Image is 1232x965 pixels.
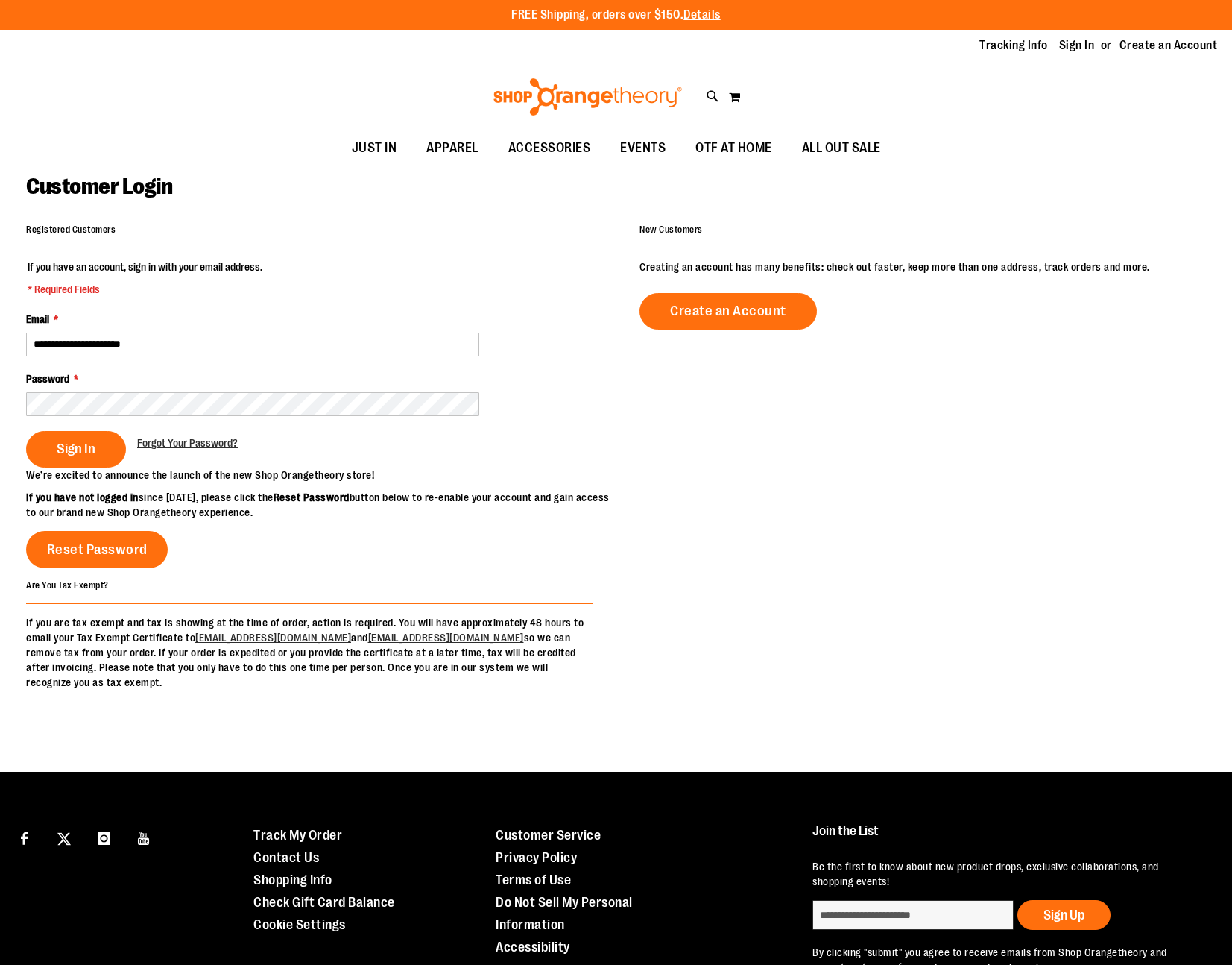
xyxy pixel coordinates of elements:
[1119,37,1218,54] a: Create an Account
[695,131,772,165] span: OTF AT HOME
[26,531,168,568] a: Reset Password
[274,491,350,503] strong: Reset Password
[496,828,601,843] a: Customer Service
[620,131,666,165] span: EVENTS
[26,373,69,385] span: Password
[253,917,346,932] a: Cookie Settings
[352,131,397,165] span: JUST IN
[26,490,616,520] p: since [DATE], please click the button below to re-enable your account and gain access to our bran...
[496,873,571,887] a: Terms of Use
[253,873,332,887] a: Shopping Info
[496,940,570,955] a: Accessibility
[26,174,172,199] span: Customer Login
[496,895,633,932] a: Do Not Sell My Personal Information
[131,824,157,850] a: Visit our Youtube page
[26,431,126,468] button: Sign In
[26,313,49,325] span: Email
[496,850,577,865] a: Privacy Policy
[47,541,148,558] span: Reset Password
[1043,908,1084,922] span: Sign Up
[812,824,1201,852] h4: Join the List
[1017,900,1111,930] button: Sign Up
[51,824,78,850] a: Visit our X page
[26,468,616,482] p: We’re excited to announce the launch of the new Shop Orangetheory store!
[508,131,591,165] span: ACCESSORIES
[1059,37,1095,54] a: Sign In
[195,632,351,644] a: [EMAIL_ADDRESS][DOMAIN_NAME]
[137,436,238,450] a: Forgot Your Password?
[812,900,1014,930] input: enter email
[253,828,342,843] a: Track My Order
[979,37,1048,54] a: Tracking Info
[812,859,1201,889] p: Be the first to know about new product drops, exclusive collaborations, and shopping events!
[57,441,95,457] span: Sign In
[26,224,116,235] strong: Registered Customers
[802,131,881,165] span: ALL OUT SALE
[426,131,478,165] span: APPAREL
[683,8,721,22] a: Details
[253,850,319,865] a: Contact Us
[137,437,238,449] span: Forgot Your Password?
[639,293,817,330] a: Create an Account
[511,7,721,24] p: FREE Shipping, orders over $150.
[26,260,264,297] legend: If you have an account, sign in with your email address.
[11,824,37,850] a: Visit our Facebook page
[639,260,1206,274] p: Creating an account has many benefits: check out faster, keep more than one address, track orders...
[26,615,593,690] p: If you are tax exempt and tax is showing at the time of order, action is required. You will have ...
[670,303,786,319] span: Create an Account
[28,282,262,297] span: * Required Fields
[26,491,139,503] strong: If you have not logged in
[57,832,71,846] img: Twitter
[639,224,703,235] strong: New Customers
[368,632,524,644] a: [EMAIL_ADDRESS][DOMAIN_NAME]
[253,895,395,910] a: Check Gift Card Balance
[491,78,684,116] img: Shop Orangetheory
[91,824,117,850] a: Visit our Instagram page
[26,579,109,590] strong: Are You Tax Exempt?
